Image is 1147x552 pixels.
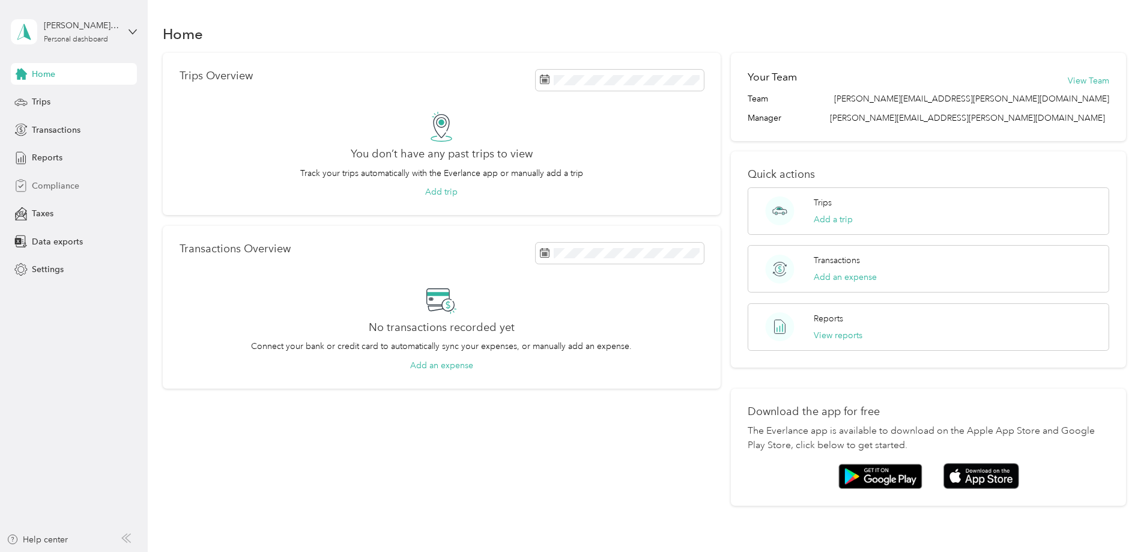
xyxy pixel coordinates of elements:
p: Quick actions [748,168,1109,181]
img: Google play [838,464,922,489]
span: Home [32,68,55,80]
img: App store [943,463,1019,489]
span: [PERSON_NAME][EMAIL_ADDRESS][PERSON_NAME][DOMAIN_NAME] [834,93,1109,105]
span: Reports [32,151,62,164]
span: Team [748,93,768,105]
p: The Everlance app is available to download on the Apple App Store and Google Play Store, click be... [748,424,1109,453]
h2: No transactions recorded yet [369,321,515,334]
span: Data exports [32,235,83,248]
span: Compliance [32,180,79,192]
span: Trips [32,96,50,108]
h1: Home [163,28,203,40]
p: Transactions Overview [180,243,291,255]
iframe: Everlance-gr Chat Button Frame [1080,485,1147,552]
div: [PERSON_NAME][EMAIL_ADDRESS][PERSON_NAME][DOMAIN_NAME] [44,19,119,32]
span: Taxes [32,207,53,220]
button: Add a trip [814,213,853,226]
div: Personal dashboard [44,36,108,43]
p: Reports [814,312,843,325]
button: Add an expense [410,359,473,372]
button: View reports [814,329,862,342]
p: Trips [814,196,832,209]
p: Download the app for free [748,405,1109,418]
button: Add an expense [814,271,877,284]
p: Trips Overview [180,70,253,82]
span: Manager [748,112,781,124]
p: Connect your bank or credit card to automatically sync your expenses, or manually add an expense. [251,340,632,353]
h2: Your Team [748,70,797,85]
button: View Team [1068,74,1109,87]
span: Transactions [32,124,80,136]
span: [PERSON_NAME][EMAIL_ADDRESS][PERSON_NAME][DOMAIN_NAME] [830,113,1105,123]
p: Transactions [814,254,860,267]
p: Track your trips automatically with the Everlance app or manually add a trip [300,167,583,180]
button: Add trip [425,186,458,198]
button: Help center [7,533,68,546]
span: Settings [32,263,64,276]
h2: You don’t have any past trips to view [351,148,533,160]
